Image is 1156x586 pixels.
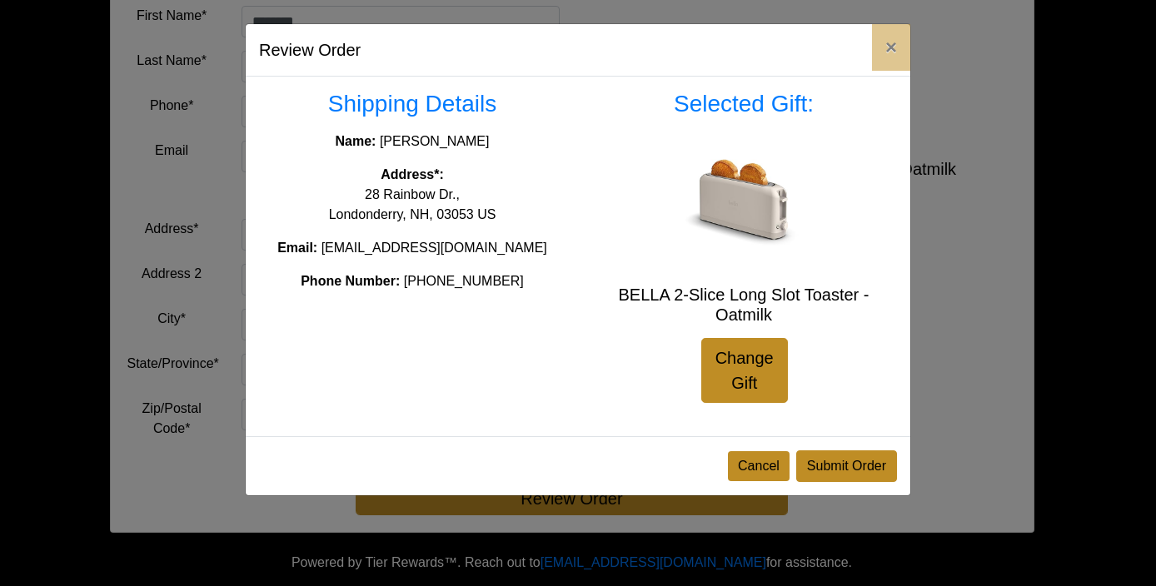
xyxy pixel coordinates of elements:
[701,338,788,403] a: Change Gift
[872,24,910,71] button: Close
[590,285,897,325] h5: BELLA 2-Slice Long Slot Toaster - Oatmilk
[259,90,566,118] h3: Shipping Details
[404,274,524,288] span: [PHONE_NUMBER]
[277,241,317,255] strong: Email:
[259,37,361,62] h5: Review Order
[677,138,810,271] img: BELLA 2-Slice Long Slot Toaster - Oatmilk
[321,241,547,255] span: [EMAIL_ADDRESS][DOMAIN_NAME]
[301,274,400,288] strong: Phone Number:
[329,187,496,221] span: 28 Rainbow Dr., Londonderry, NH, 03053 US
[590,90,897,118] h3: Selected Gift:
[380,134,490,148] span: [PERSON_NAME]
[336,134,376,148] strong: Name:
[796,450,897,482] button: Submit Order
[381,167,444,181] strong: Address*:
[728,451,790,481] button: Cancel
[885,36,897,58] span: ×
